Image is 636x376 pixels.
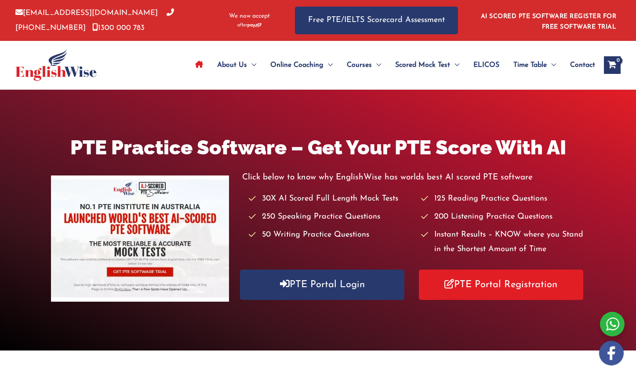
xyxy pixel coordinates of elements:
[340,50,388,80] a: CoursesMenu Toggle
[347,50,372,80] span: Courses
[295,7,458,34] a: Free PTE/IELTS Scorecard Assessment
[419,270,584,300] a: PTE Portal Registration
[421,210,585,224] li: 200 Listening Practice Questions
[513,50,547,80] span: Time Table
[240,270,405,300] a: PTE Portal Login
[92,24,145,32] a: 1300 000 783
[473,50,499,80] span: ELICOS
[476,6,621,35] aside: Header Widget 1
[506,50,563,80] a: Time TableMenu Toggle
[242,170,585,185] p: Click below to know why EnglishWise has worlds best AI scored PTE software
[599,341,624,365] img: white-facebook.png
[249,228,413,242] li: 50 Writing Practice Questions
[388,50,466,80] a: Scored Mock TestMenu Toggle
[15,49,97,81] img: cropped-ew-logo
[323,50,333,80] span: Menu Toggle
[51,175,229,302] img: pte-institute-main
[395,50,450,80] span: Scored Mock Test
[450,50,459,80] span: Menu Toggle
[249,210,413,224] li: 250 Speaking Practice Questions
[15,9,174,31] a: [PHONE_NUMBER]
[604,56,621,74] a: View Shopping Cart, empty
[563,50,595,80] a: Contact
[570,50,595,80] span: Contact
[421,192,585,206] li: 125 Reading Practice Questions
[372,50,381,80] span: Menu Toggle
[229,12,270,21] span: We now accept
[270,50,323,80] span: Online Coaching
[481,13,617,30] a: AI SCORED PTE SOFTWARE REGISTER FOR FREE SOFTWARE TRIAL
[210,50,263,80] a: About UsMenu Toggle
[547,50,556,80] span: Menu Toggle
[217,50,247,80] span: About Us
[421,228,585,257] li: Instant Results – KNOW where you Stand in the Shortest Amount of Time
[237,23,262,28] img: Afterpay-Logo
[249,192,413,206] li: 30X AI Scored Full Length Mock Tests
[247,50,256,80] span: Menu Toggle
[466,50,506,80] a: ELICOS
[15,9,158,17] a: [EMAIL_ADDRESS][DOMAIN_NAME]
[51,134,585,161] h1: PTE Practice Software – Get Your PTE Score With AI
[188,50,595,80] nav: Site Navigation: Main Menu
[263,50,340,80] a: Online CoachingMenu Toggle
